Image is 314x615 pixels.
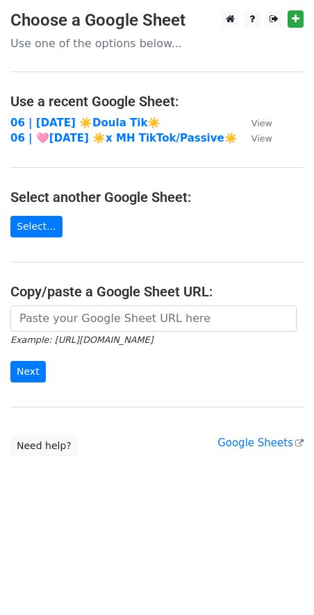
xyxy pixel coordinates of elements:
[10,117,160,129] a: 06 | [DATE] ☀️Doula Tik☀️
[238,117,272,129] a: View
[10,132,238,144] a: 06 | 🩷[DATE] ☀️x MH TikTok/Passive☀️
[10,305,297,332] input: Paste your Google Sheet URL here
[10,335,153,345] small: Example: [URL][DOMAIN_NAME]
[251,133,272,144] small: View
[10,93,304,110] h4: Use a recent Google Sheet:
[10,435,78,457] a: Need help?
[10,36,304,51] p: Use one of the options below...
[10,361,46,382] input: Next
[10,216,63,237] a: Select...
[217,437,304,449] a: Google Sheets
[10,189,304,205] h4: Select another Google Sheet:
[10,10,304,31] h3: Choose a Google Sheet
[251,118,272,128] small: View
[10,283,304,300] h4: Copy/paste a Google Sheet URL:
[238,132,272,144] a: View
